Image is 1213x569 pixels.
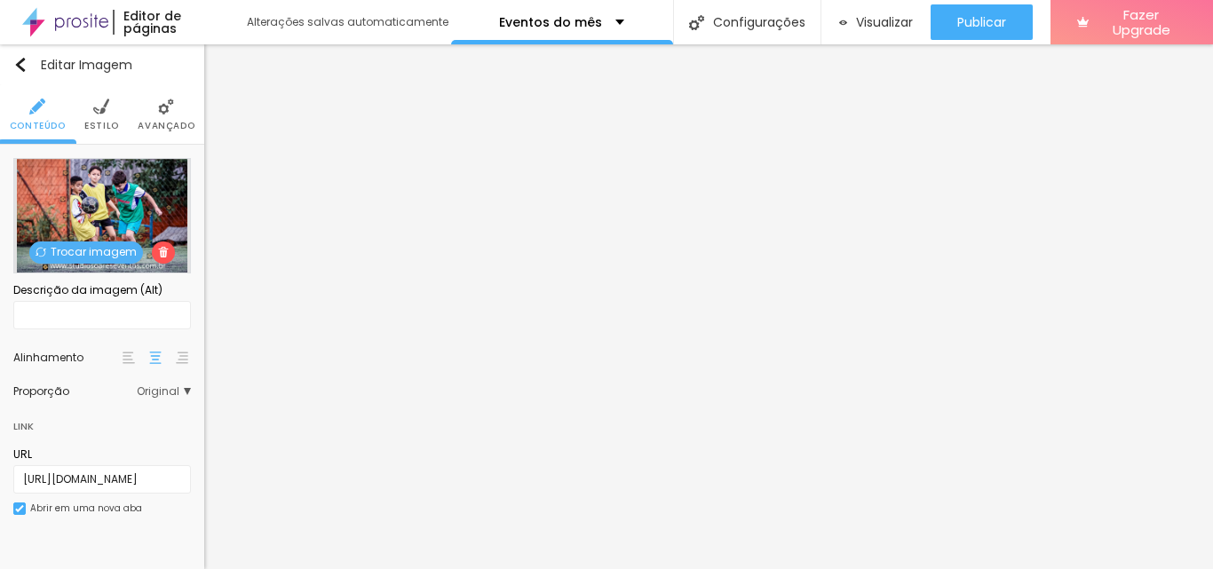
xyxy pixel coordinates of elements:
[158,247,169,257] img: Icone
[84,122,119,130] span: Estilo
[13,416,34,436] div: Link
[13,352,120,363] div: Alinhamento
[247,17,451,28] div: Alterações salvas automaticamente
[29,241,143,264] span: Trocar imagem
[29,99,45,115] img: Icone
[13,58,132,72] div: Editar Imagem
[15,504,24,513] img: Icone
[36,247,46,257] img: Icone
[204,44,1213,569] iframe: Editor
[10,122,66,130] span: Conteúdo
[113,10,229,35] div: Editor de páginas
[13,447,191,462] div: URL
[931,4,1033,40] button: Publicar
[689,15,704,30] img: Icone
[821,4,931,40] button: Visualizar
[149,352,162,364] img: paragraph-center-align.svg
[13,282,191,298] div: Descrição da imagem (Alt)
[30,504,142,513] div: Abrir em uma nova aba
[137,386,191,397] span: Original
[499,16,602,28] p: Eventos do mês
[176,352,188,364] img: paragraph-right-align.svg
[856,15,913,29] span: Visualizar
[957,15,1006,29] span: Publicar
[13,406,191,438] div: Link
[13,386,137,397] div: Proporção
[93,99,109,115] img: Icone
[123,352,135,364] img: paragraph-left-align.svg
[13,58,28,72] img: Icone
[1096,7,1186,38] span: Fazer Upgrade
[138,122,194,130] span: Avançado
[158,99,174,115] img: Icone
[839,15,847,30] img: view-1.svg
